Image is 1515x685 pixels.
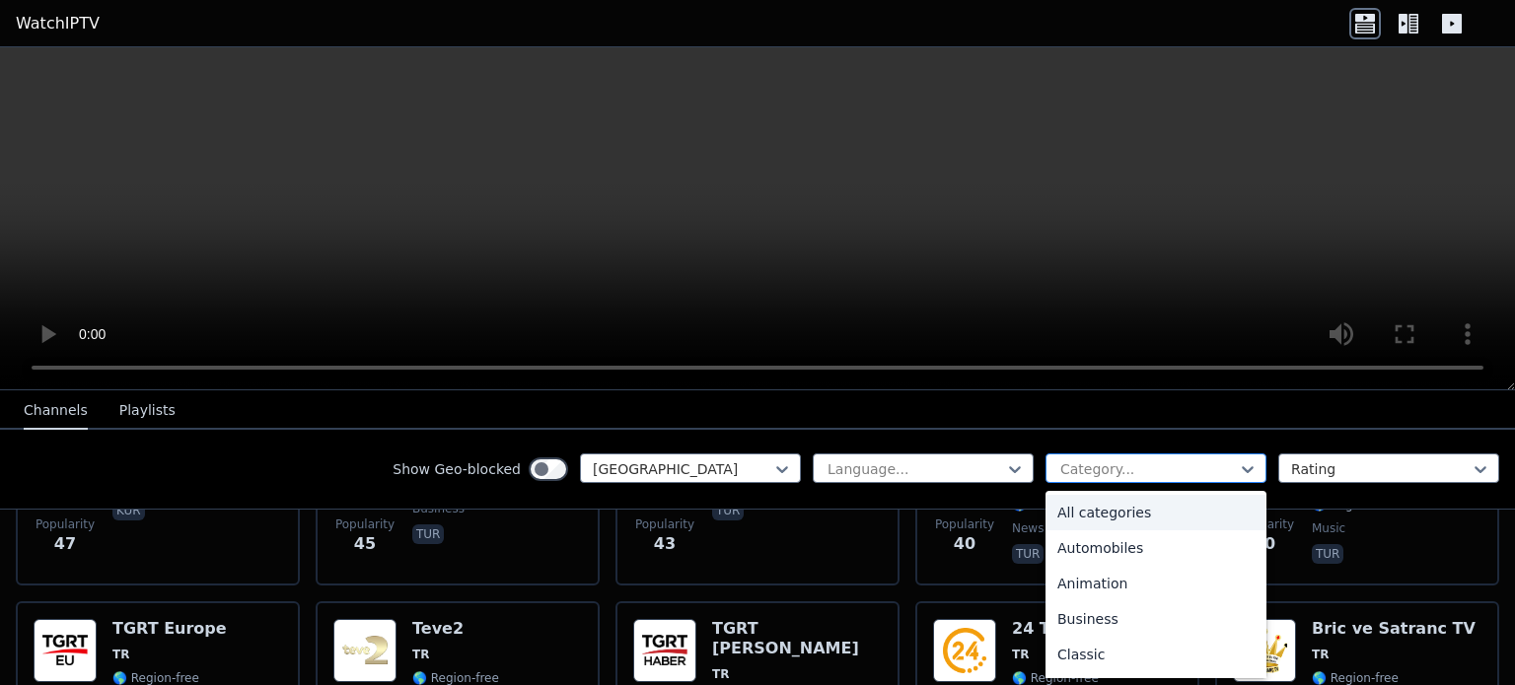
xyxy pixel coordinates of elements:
span: 45 [354,532,376,556]
div: Automobiles [1046,530,1266,566]
span: TR [412,647,429,662]
span: TR [1012,647,1029,662]
button: Playlists [119,392,176,430]
img: 24 TV [933,619,996,682]
label: Show Geo-blocked [393,459,521,479]
span: 47 [54,532,76,556]
p: kur [112,501,145,520]
p: tur [412,524,444,544]
div: Animation [1046,566,1266,601]
span: 43 [654,532,676,556]
span: music [1312,520,1345,536]
span: Popularity [36,516,95,532]
h6: Bric ve Satranc TV [1312,619,1476,639]
img: TGRT Haber [633,619,696,682]
p: tur [1312,544,1343,564]
span: Popularity [935,516,994,532]
span: TR [712,666,729,682]
button: Channels [24,392,88,430]
div: Classic [1046,637,1266,672]
h6: 24 TV [1012,619,1099,639]
h6: TGRT [PERSON_NAME] [712,619,882,658]
div: All categories [1046,495,1266,530]
span: TR [112,647,129,662]
a: WatchIPTV [16,12,100,35]
img: Teve2 [333,619,397,682]
p: tur [712,501,744,520]
h6: TGRT Europe [112,619,227,639]
img: TGRT Europe [34,619,97,682]
div: Business [1046,601,1266,637]
span: Popularity [335,516,395,532]
span: news [1012,520,1044,536]
span: Popularity [635,516,694,532]
span: 40 [954,532,975,556]
span: TR [1312,647,1329,662]
h6: Teve2 [412,619,499,639]
p: tur [1012,544,1044,564]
